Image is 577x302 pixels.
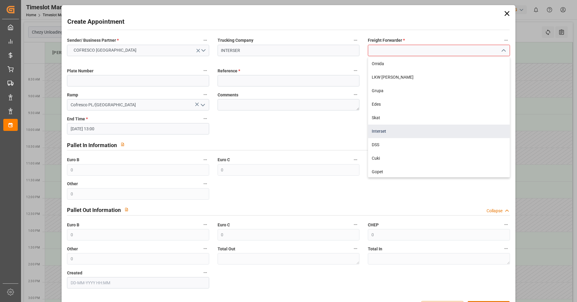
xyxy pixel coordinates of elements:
[502,36,510,44] button: Freight Forwarder *
[368,152,509,165] div: Cuki
[198,100,207,110] button: open menu
[368,165,509,179] div: Gopet
[201,221,209,228] button: Euro B
[201,269,209,276] button: Created
[67,99,209,110] input: Type to search/select
[218,246,235,252] span: Total Out
[499,46,508,55] button: close menu
[67,45,209,56] button: open menu
[201,245,209,252] button: Other
[368,71,509,84] div: LKW [PERSON_NAME]
[352,91,359,98] button: Comments
[201,180,209,188] button: Other
[218,68,240,74] span: Reference
[121,204,132,215] button: View description
[368,111,509,125] div: Skat
[67,68,93,74] span: Plate Number
[352,245,359,252] button: Total Out
[67,270,82,276] span: Created
[368,37,405,44] span: Freight Forwarder
[67,222,79,228] span: Euro B
[368,57,509,71] div: Omida
[218,92,238,98] span: Comments
[218,37,253,44] span: Trucking Company
[352,221,359,228] button: Euro C
[67,116,88,122] span: End Time
[487,208,502,214] div: Collapse
[352,36,359,44] button: Trucking Company
[201,91,209,98] button: Ramp
[117,139,128,150] button: View description
[201,156,209,164] button: Euro B
[67,37,119,44] span: Sender/ Business Partner
[67,277,209,288] input: DD-MM-YYYY HH:MM
[201,36,209,44] button: Sender/ Business Partner *
[368,138,509,152] div: DSS
[67,206,121,214] h2: Pallet Out Information
[67,157,79,163] span: Euro B
[218,222,230,228] span: Euro C
[67,17,124,27] h2: Create Appointment
[502,221,510,228] button: CHEP
[67,246,78,252] span: Other
[368,222,379,228] span: CHEP
[368,125,509,138] div: Interset
[201,115,209,122] button: End Time *
[67,92,78,98] span: Ramp
[67,141,117,149] h2: Pallet In Information
[71,47,139,53] span: COFRESCO [GEOGRAPHIC_DATA]
[67,123,209,134] input: DD-MM-YYYY HH:MM
[352,156,359,164] button: Euro C
[352,67,359,74] button: Reference *
[368,84,509,98] div: Grupa
[368,246,382,252] span: Total In
[67,181,78,187] span: Other
[502,245,510,252] button: Total In
[368,98,509,111] div: Edes
[218,157,230,163] span: Euro C
[201,67,209,74] button: Plate Number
